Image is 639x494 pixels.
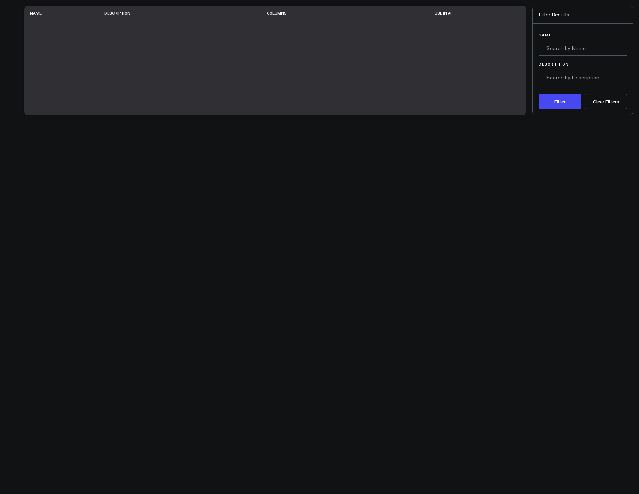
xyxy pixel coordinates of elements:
input: Search by Description [539,70,627,85]
th: Name [30,7,104,19]
th: Use in AI [391,7,497,19]
th: Description [104,7,266,19]
label: Name [539,33,627,37]
div: Filter Results [533,6,633,24]
button: Filter [539,94,581,109]
button: Clear Filters [585,94,627,109]
input: Search by Name [539,41,627,56]
label: Description [539,62,627,66]
th: Columns [267,7,391,19]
